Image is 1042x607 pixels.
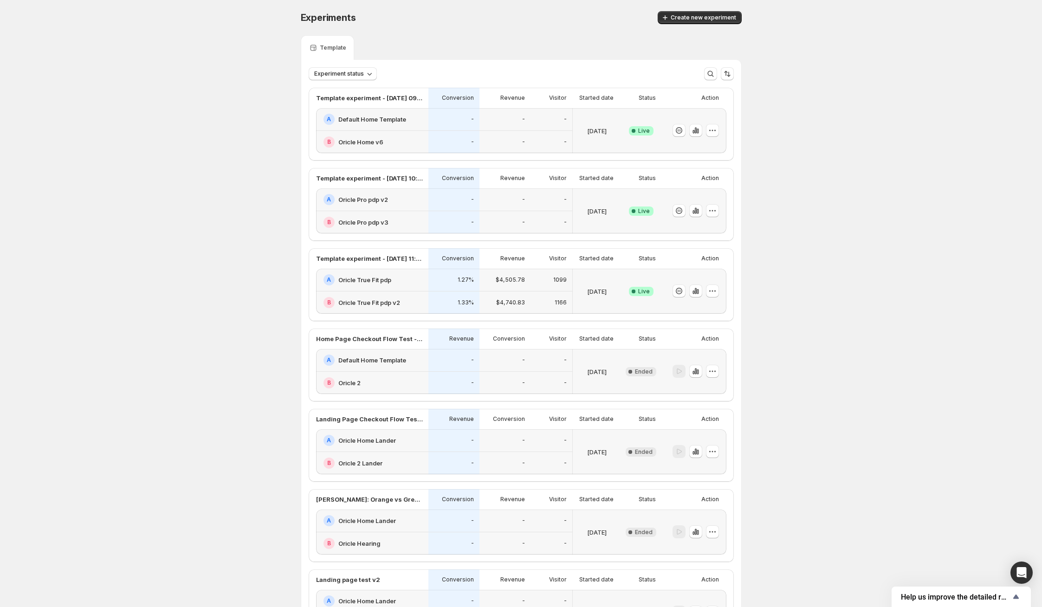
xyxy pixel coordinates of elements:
[587,287,607,296] p: [DATE]
[579,415,614,423] p: Started date
[564,459,567,467] p: -
[564,437,567,444] p: -
[549,94,567,102] p: Visitor
[522,437,525,444] p: -
[564,196,567,203] p: -
[327,299,331,306] h2: B
[639,576,656,583] p: Status
[701,576,719,583] p: Action
[701,255,719,262] p: Action
[522,219,525,226] p: -
[635,448,653,456] span: Ended
[493,335,525,342] p: Conversion
[635,529,653,536] span: Ended
[338,516,396,525] h2: Oricle Home Lander
[327,459,331,467] h2: B
[587,126,607,136] p: [DATE]
[671,14,736,21] span: Create new experiment
[471,196,474,203] p: -
[564,138,567,146] p: -
[338,596,396,606] h2: Oricle Home Lander
[500,94,525,102] p: Revenue
[587,528,607,537] p: [DATE]
[327,379,331,387] h2: B
[579,335,614,342] p: Started date
[327,356,331,364] h2: A
[314,70,364,77] span: Experiment status
[338,218,388,227] h2: Oricle Pro pdp v3
[471,138,474,146] p: -
[579,496,614,503] p: Started date
[338,137,383,147] h2: Oricle Home v6
[338,355,406,365] h2: Default Home Template
[496,299,525,306] p: $4,740.83
[549,576,567,583] p: Visitor
[301,12,356,23] span: Experiments
[587,207,607,216] p: [DATE]
[701,496,719,503] p: Action
[701,335,719,342] p: Action
[555,299,567,306] p: 1166
[316,93,423,103] p: Template experiment - [DATE] 09:43:40
[338,195,388,204] h2: Oricle Pro pdp v2
[338,458,382,468] h2: Oricle 2 Lander
[564,517,567,524] p: -
[564,356,567,364] p: -
[522,540,525,547] p: -
[522,517,525,524] p: -
[639,94,656,102] p: Status
[549,415,567,423] p: Visitor
[579,94,614,102] p: Started date
[338,115,406,124] h2: Default Home Template
[338,539,380,548] h2: Oricle Hearing
[522,138,525,146] p: -
[316,575,380,584] p: Landing page test v2
[522,379,525,387] p: -
[635,368,653,375] span: Ended
[471,459,474,467] p: -
[327,437,331,444] h2: A
[471,219,474,226] p: -
[701,174,719,182] p: Action
[471,517,474,524] p: -
[449,415,474,423] p: Revenue
[320,44,346,52] p: Template
[549,496,567,503] p: Visitor
[549,255,567,262] p: Visitor
[458,276,474,284] p: 1.27%
[338,275,391,284] h2: Oricle True Fit pdp
[639,255,656,262] p: Status
[471,540,474,547] p: -
[327,116,331,123] h2: A
[442,576,474,583] p: Conversion
[316,174,423,183] p: Template experiment - [DATE] 10:21:12
[316,414,423,424] p: Landing Page Checkout Flow Test - [DATE] 14:50:52
[639,496,656,503] p: Status
[500,576,525,583] p: Revenue
[564,540,567,547] p: -
[587,447,607,457] p: [DATE]
[327,276,331,284] h2: A
[701,415,719,423] p: Action
[579,174,614,182] p: Started date
[309,67,377,80] button: Experiment status
[327,540,331,547] h2: B
[316,495,423,504] p: [PERSON_NAME]: Orange vs Green CTA Test
[522,597,525,605] p: -
[522,116,525,123] p: -
[442,94,474,102] p: Conversion
[327,517,331,524] h2: A
[638,127,650,135] span: Live
[522,356,525,364] p: -
[500,255,525,262] p: Revenue
[639,415,656,423] p: Status
[327,597,331,605] h2: A
[442,255,474,262] p: Conversion
[564,219,567,226] p: -
[471,597,474,605] p: -
[638,288,650,295] span: Live
[701,94,719,102] p: Action
[338,436,396,445] h2: Oricle Home Lander
[587,367,607,376] p: [DATE]
[549,335,567,342] p: Visitor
